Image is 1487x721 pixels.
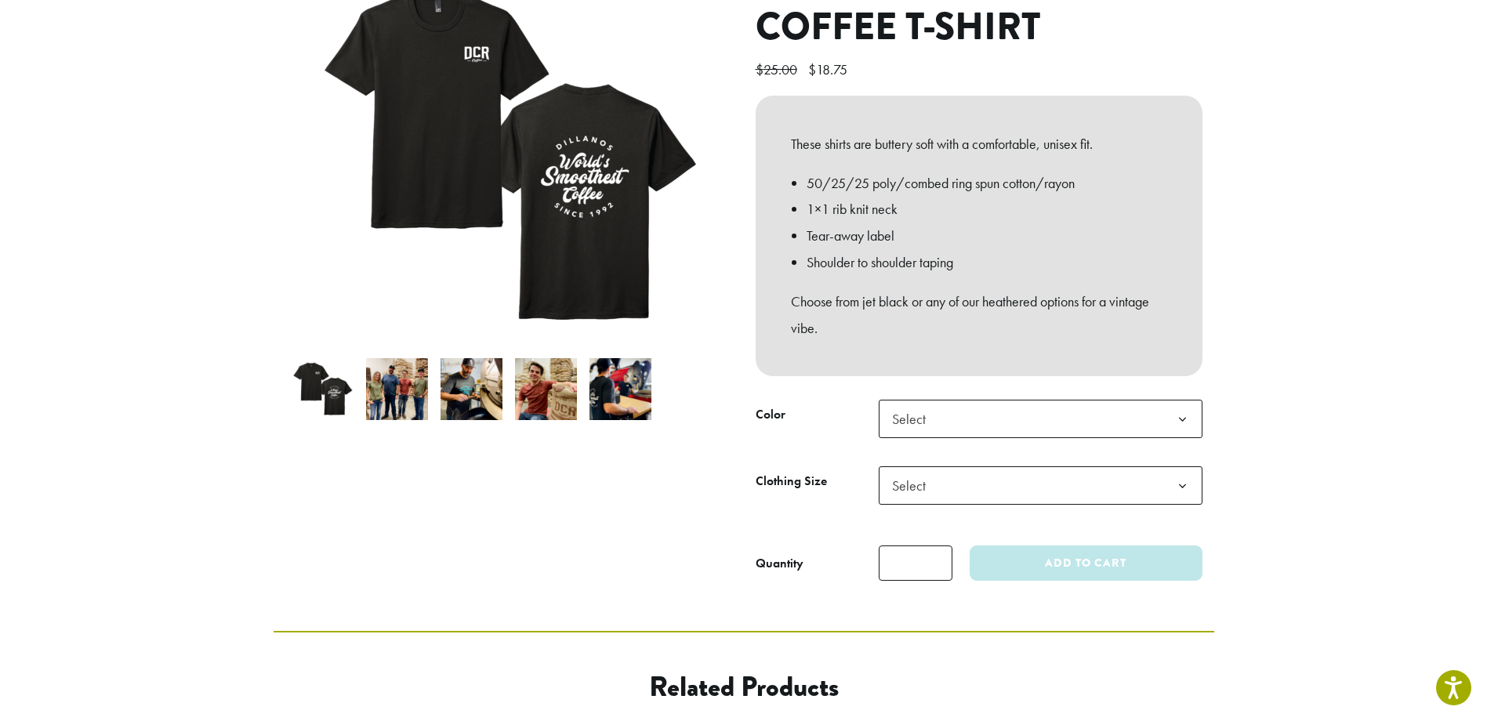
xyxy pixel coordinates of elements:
[879,400,1202,438] span: Select
[886,470,941,501] span: Select
[589,358,651,420] img: World's Smoothest Coffee T-Shirt - Image 5
[756,554,803,573] div: Quantity
[400,670,1088,704] h2: Related products
[756,470,879,493] label: Clothing Size
[808,60,816,78] span: $
[441,358,502,420] img: World's Smoothest Coffee T-Shirt - Image 3
[756,60,801,78] bdi: 25.00
[879,545,952,581] input: Product quantity
[366,358,428,420] img: World's Smoothest Coffee T-Shirt - Image 2
[791,288,1167,342] p: Choose from jet black or any of our heathered options for a vintage vibe.
[791,131,1167,158] p: These shirts are buttery soft with a comfortable, unisex fit.
[292,358,354,420] img: World's Smoothest Coffee T-Shirt
[756,404,879,426] label: Color
[807,196,1167,223] li: 1×1 rib knit neck
[807,170,1167,197] li: 50/25/25 poly/combed ring spun cotton/rayon
[886,404,941,434] span: Select
[970,545,1202,581] button: Add to cart
[807,249,1167,276] li: Shoulder to shoulder taping
[879,466,1202,505] span: Select
[808,60,851,78] bdi: 18.75
[515,358,577,420] img: World's Smoothest Coffee T-Shirt - Image 4
[756,60,763,78] span: $
[807,223,1167,249] li: Tear-away label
